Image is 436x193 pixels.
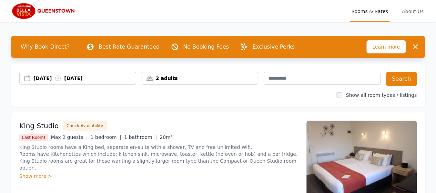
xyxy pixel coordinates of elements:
p: Exclusive Perks [252,43,295,51]
button: Search [386,72,417,86]
span: Last Room! [19,134,48,141]
span: Max 2 guests | [51,134,88,140]
span: 20m² [160,134,172,140]
div: Show more > [19,173,298,180]
span: Why Book Direct? [15,40,75,54]
p: Best Rate Guaranteed [99,43,160,51]
p: No Booking Fees [183,43,229,51]
h3: King Studio [19,121,59,131]
span: 1 bathroom | [124,134,157,140]
img: Bella Vista Queenstown [11,3,77,19]
button: Check Availability [63,121,107,131]
label: Show all room types / listings [346,92,417,98]
div: 2 adults [142,75,258,82]
span: 1 bedroom | [91,134,122,140]
p: King Studio rooms have a King bed, separate en-suite with a shower, TV and free unlimited Wifi. R... [19,144,298,171]
div: [DATE] [DATE] [33,75,136,82]
span: Learn more [366,40,406,53]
